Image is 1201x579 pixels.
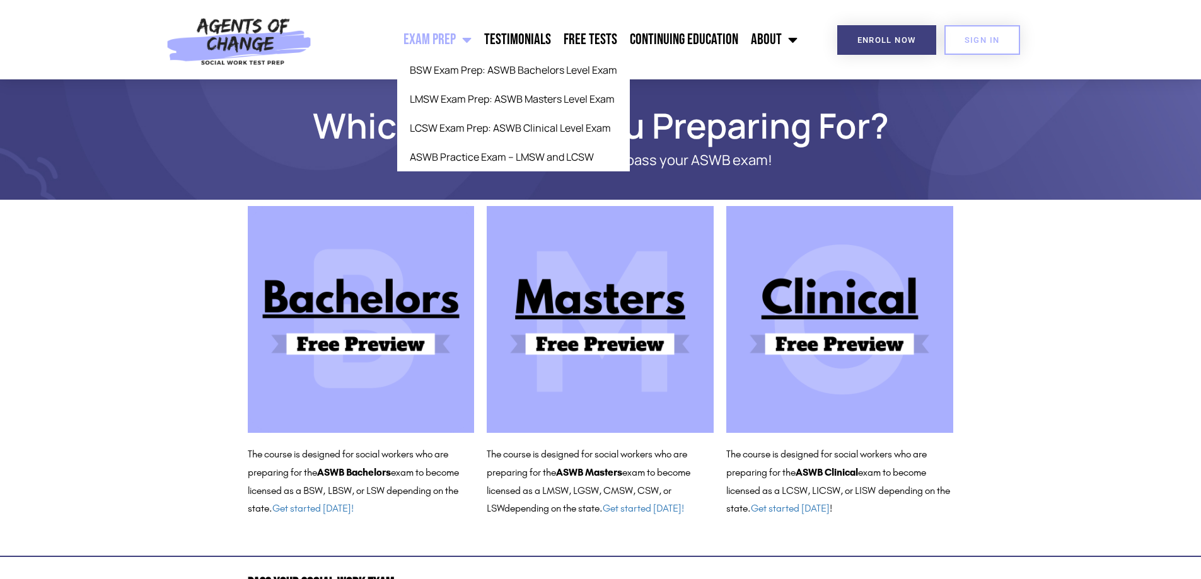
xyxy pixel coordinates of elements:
[478,24,557,55] a: Testimonials
[624,24,745,55] a: Continuing Education
[397,24,478,55] a: Exam Prep
[241,111,960,140] h1: Which Exam Are You Preparing For?
[272,502,354,514] a: Get started [DATE]!
[796,466,858,478] b: ASWB Clinical
[248,445,475,518] p: The course is designed for social workers who are preparing for the exam to become licensed as a ...
[557,24,624,55] a: Free Tests
[944,25,1020,55] a: SIGN IN
[397,55,630,171] ul: Exam Prep
[556,466,622,478] b: ASWB Masters
[317,466,391,478] b: ASWB Bachelors
[603,502,684,514] a: Get started [DATE]!
[487,445,714,518] p: The course is designed for social workers who are preparing for the exam to become licensed as a ...
[504,502,684,514] span: depending on the state.
[397,84,630,113] a: LMSW Exam Prep: ASWB Masters Level Exam
[751,502,830,514] a: Get started [DATE]
[397,55,630,84] a: BSW Exam Prep: ASWB Bachelors Level Exam
[397,113,630,142] a: LCSW Exam Prep: ASWB Clinical Level Exam
[726,445,953,518] p: The course is designed for social workers who are preparing for the exam to become licensed as a ...
[397,142,630,171] a: ASWB Practice Exam – LMSW and LCSW
[748,502,832,514] span: . !
[965,36,1000,44] span: SIGN IN
[837,25,936,55] a: Enroll Now
[857,36,916,44] span: Enroll Now
[745,24,804,55] a: About
[292,152,910,168] p: Agents of Change will help you pass your ASWB exam!
[318,24,804,55] nav: Menu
